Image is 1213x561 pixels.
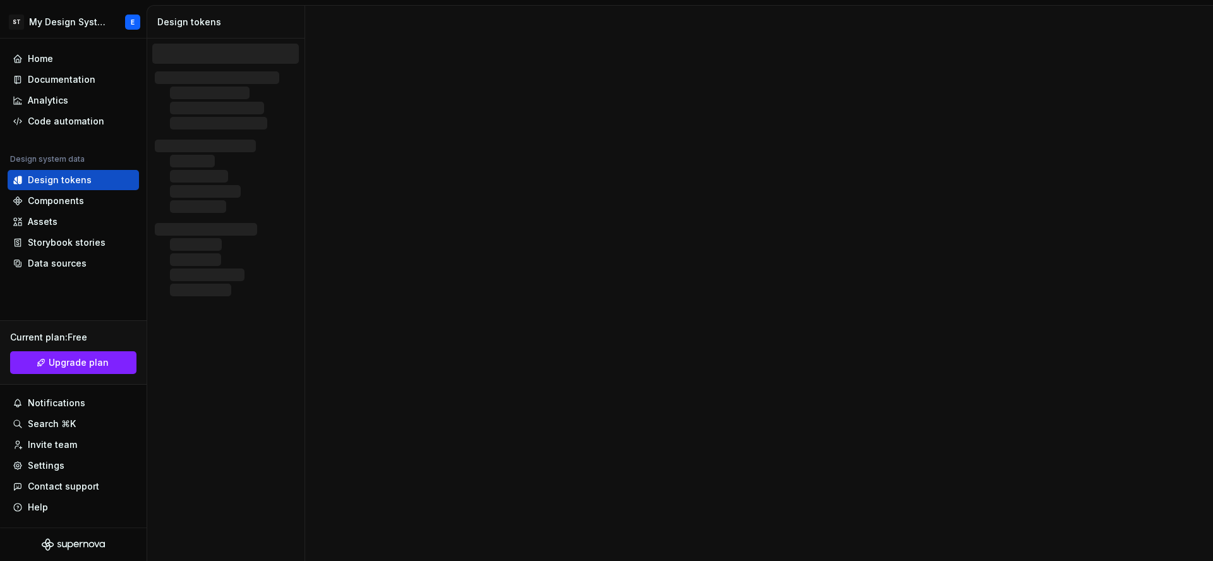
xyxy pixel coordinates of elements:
[8,49,139,69] a: Home
[8,253,139,274] a: Data sources
[28,418,76,430] div: Search ⌘K
[8,455,139,476] a: Settings
[28,52,53,65] div: Home
[28,73,95,86] div: Documentation
[28,115,104,128] div: Code automation
[28,501,48,514] div: Help
[10,331,136,344] div: Current plan : Free
[28,459,64,472] div: Settings
[49,356,109,369] span: Upgrade plan
[9,15,24,30] div: ST
[29,16,110,28] div: My Design System
[3,8,144,35] button: STMy Design SystemE
[28,438,77,451] div: Invite team
[28,174,92,186] div: Design tokens
[8,212,139,232] a: Assets
[10,351,136,374] button: Upgrade plan
[10,154,85,164] div: Design system data
[157,16,299,28] div: Design tokens
[28,195,84,207] div: Components
[8,393,139,413] button: Notifications
[8,476,139,497] button: Contact support
[8,435,139,455] a: Invite team
[8,170,139,190] a: Design tokens
[28,236,106,249] div: Storybook stories
[8,69,139,90] a: Documentation
[131,17,135,27] div: E
[28,94,68,107] div: Analytics
[8,90,139,111] a: Analytics
[8,497,139,517] button: Help
[8,191,139,211] a: Components
[28,480,99,493] div: Contact support
[8,232,139,253] a: Storybook stories
[28,257,87,270] div: Data sources
[8,111,139,131] a: Code automation
[28,215,57,228] div: Assets
[28,397,85,409] div: Notifications
[8,414,139,434] button: Search ⌘K
[42,538,105,551] svg: Supernova Logo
